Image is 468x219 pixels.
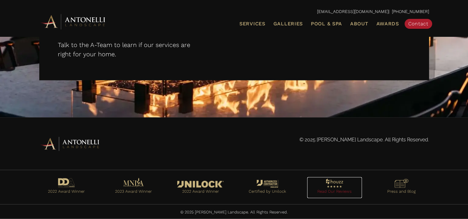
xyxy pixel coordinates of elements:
[273,21,303,27] span: Galleries
[106,176,161,198] a: Go to https://antonellilandscape.com/pool-and-spa/dont-stop-believing/
[58,40,191,59] p: Talk to the A-Team to learn if our services are right for your home.
[240,178,295,198] a: Go to https://antonellilandscape.com/unilock-authorized-contractor/
[240,136,429,144] p: © 2025 [PERSON_NAME] Landscape. All Rights Reserved.
[408,21,428,27] span: Contact
[39,136,101,152] img: antonelli-logo-horizontal
[317,9,389,14] a: [EMAIL_ADDRESS][DOMAIN_NAME]
[271,20,305,28] a: Galleries
[376,21,399,27] span: Awards
[405,19,432,29] a: Contact
[350,21,368,26] span: About
[39,13,107,30] img: Antonelli Horizontal Logo
[374,178,429,198] a: Go to https://antonellilandscape.com/press-media/
[308,20,345,28] a: Pool & Spa
[374,20,401,28] a: Awards
[39,208,429,216] p: © 2025 [PERSON_NAME] Landscape. All Rights Reserved.
[173,179,228,198] a: Go to https://antonellilandscape.com/featured-projects/the-white-house/
[39,8,429,16] p: | [PHONE_NUMBER]
[307,177,362,198] a: Go to https://www.houzz.com/professionals/landscape-architects-and-landscape-designers/antonelli-...
[39,177,94,198] a: Go to https://antonellilandscape.com/pool-and-spa/executive-sweet/
[239,21,265,26] span: Services
[348,20,371,28] a: About
[237,20,268,28] a: Services
[311,21,342,27] span: Pool & Spa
